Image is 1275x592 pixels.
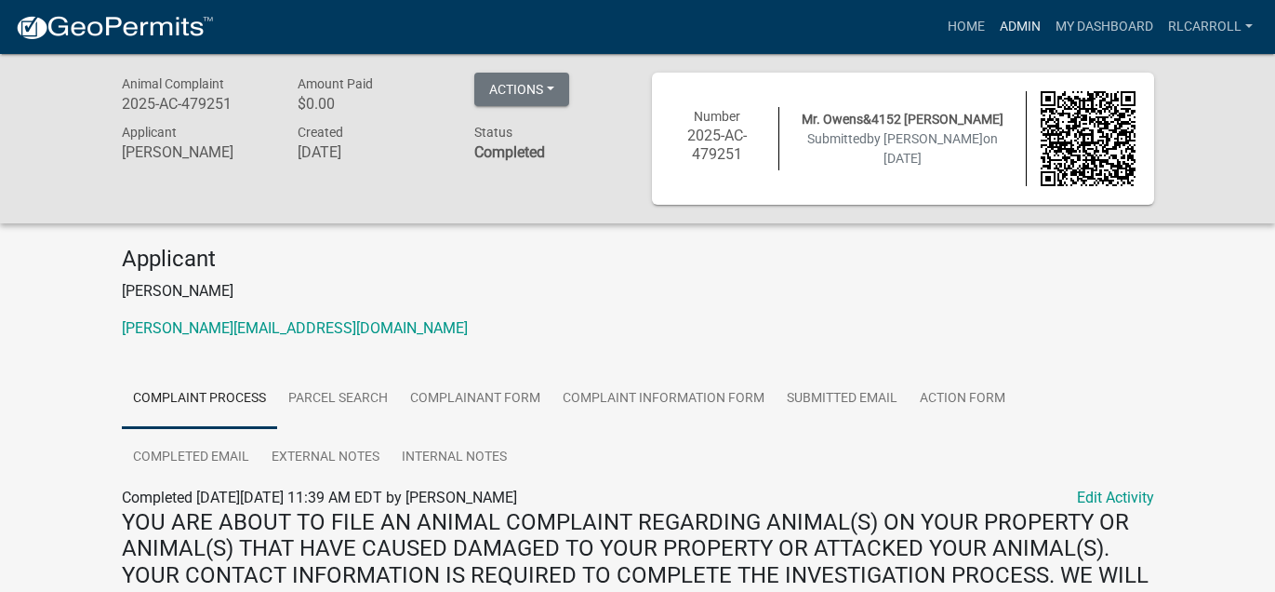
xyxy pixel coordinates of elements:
[909,370,1016,429] a: Action Form
[671,127,765,162] h6: 2025-AC-479251
[260,428,391,488] a: External Notes
[122,143,271,161] h6: [PERSON_NAME]
[122,489,517,506] span: Completed [DATE][DATE] 11:39 AM EDT by [PERSON_NAME]
[1077,487,1154,509] a: Edit Activity
[802,112,1003,127] span: Mr. Owens&4152 [PERSON_NAME]
[122,246,1154,273] h4: Applicant
[298,125,343,140] span: Created
[122,280,1154,303] p: [PERSON_NAME]
[474,125,512,140] span: Status
[551,370,776,429] a: Complaint Information Form
[391,428,518,488] a: Internal Notes
[277,370,399,429] a: Parcel search
[1048,9,1161,45] a: My Dashboard
[776,370,909,429] a: Submitted Email
[992,9,1048,45] a: Admin
[122,95,271,113] h6: 2025-AC-479251
[1161,9,1260,45] a: RLcarroll
[298,95,446,113] h6: $0.00
[122,125,177,140] span: Applicant
[122,76,224,91] span: Animal Complaint
[694,109,740,124] span: Number
[298,143,446,161] h6: [DATE]
[940,9,992,45] a: Home
[474,143,545,161] strong: Completed
[807,131,998,166] span: Submitted on [DATE]
[122,319,468,337] a: [PERSON_NAME][EMAIL_ADDRESS][DOMAIN_NAME]
[1041,91,1136,186] img: QR code
[474,73,569,106] button: Actions
[867,131,983,146] span: by [PERSON_NAME]
[122,370,277,429] a: Complaint Process
[122,428,260,488] a: Completed Email
[399,370,551,429] a: Complainant Form
[298,76,373,91] span: Amount Paid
